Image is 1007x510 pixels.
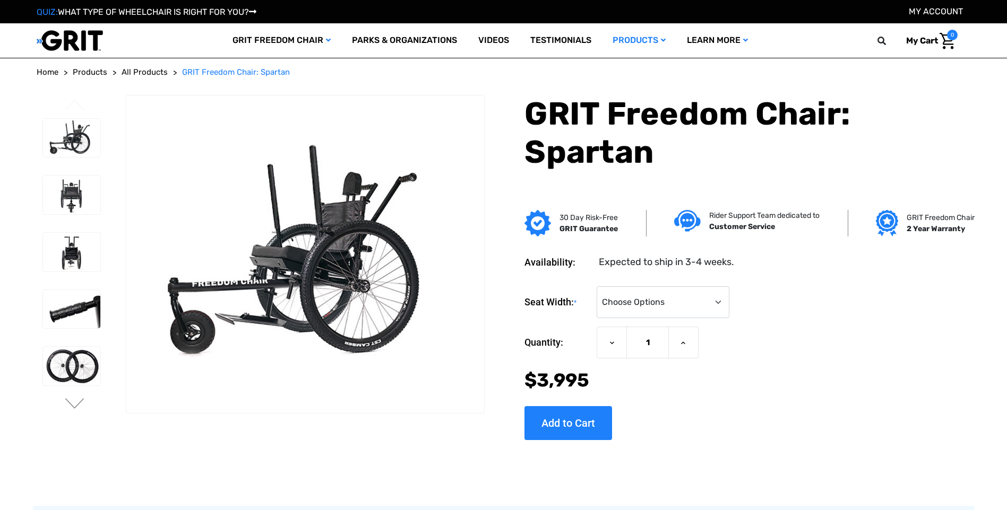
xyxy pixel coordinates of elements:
[73,66,107,78] a: Products
[876,210,898,236] img: Grit freedom
[43,119,101,157] img: GRIT Freedom Chair: Spartan
[676,23,759,58] a: Learn More
[909,6,963,16] a: Account
[122,67,168,77] span: All Products
[906,36,938,46] span: My Cart
[907,224,965,233] strong: 2 Year Warranty
[43,175,101,214] img: GRIT Freedom Chair: Spartan
[182,66,290,78] a: GRIT Freedom Chair: Spartan
[524,286,591,319] label: Seat Width:
[709,210,820,221] p: Rider Support Team dedicated to
[43,290,101,329] img: GRIT Freedom Chair: Spartan
[73,67,107,77] span: Products
[64,100,86,112] button: Go to slide 4 of 4
[37,30,103,51] img: GRIT All-Terrain Wheelchair and Mobility Equipment
[898,30,958,52] a: Cart with 0 items
[940,33,955,49] img: Cart
[43,347,101,385] img: GRIT Freedom Chair: Spartan
[43,233,101,271] img: GRIT Freedom Chair: Spartan
[37,7,256,17] a: QUIZ:WHAT TYPE OF WHEELCHAIR IS RIGHT FOR YOU?
[37,66,58,78] a: Home
[674,210,701,232] img: Customer service
[947,30,958,40] span: 0
[37,66,971,78] nav: Breadcrumb
[602,23,676,58] a: Products
[182,67,290,77] span: GRIT Freedom Chair: Spartan
[341,23,468,58] a: Parks & Organizations
[524,255,591,269] dt: Availability:
[126,135,484,373] img: GRIT Freedom Chair: Spartan
[122,66,168,78] a: All Products
[882,30,898,52] input: Search
[468,23,520,58] a: Videos
[222,23,341,58] a: GRIT Freedom Chair
[560,224,618,233] strong: GRIT Guarantee
[524,369,589,391] span: $3,995
[524,210,551,236] img: GRIT Guarantee
[524,95,970,171] h1: GRIT Freedom Chair: Spartan
[64,398,86,411] button: Go to slide 2 of 4
[907,212,975,223] p: GRIT Freedom Chair
[37,7,58,17] span: QUIZ:
[599,255,734,269] dd: Expected to ship in 3-4 weeks.
[524,327,591,358] label: Quantity:
[560,212,618,223] p: 30 Day Risk-Free
[37,67,58,77] span: Home
[520,23,602,58] a: Testimonials
[709,222,775,231] strong: Customer Service
[524,406,612,440] input: Add to Cart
